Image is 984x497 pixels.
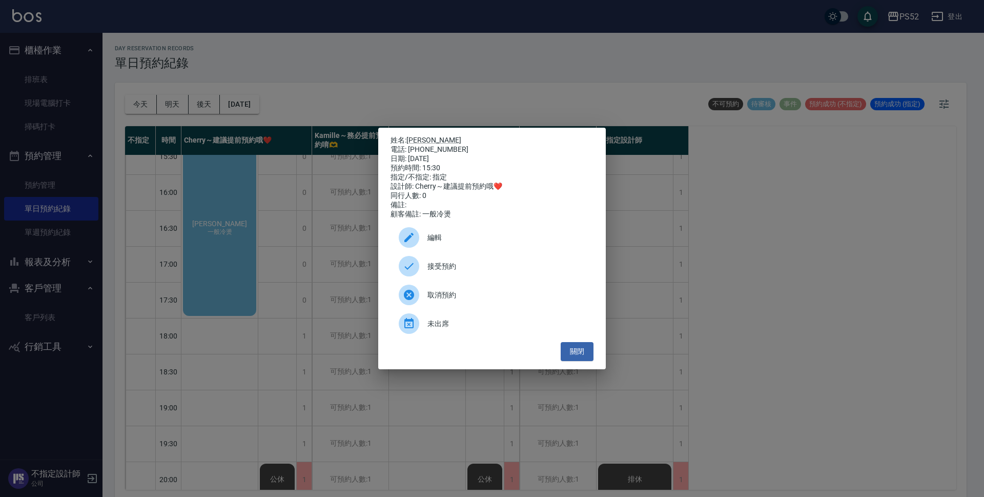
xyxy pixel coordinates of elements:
button: 關閉 [561,342,593,361]
div: 預約時間: 15:30 [391,164,593,173]
div: 取消預約 [391,281,593,309]
div: 日期: [DATE] [391,154,593,164]
div: 指定/不指定: 指定 [391,173,593,182]
span: 取消預約 [427,290,585,301]
span: 未出席 [427,319,585,329]
div: 編輯 [391,223,593,252]
p: 姓名: [391,136,593,145]
span: 編輯 [427,232,585,243]
div: 電話: [PHONE_NUMBER] [391,145,593,154]
div: 未出席 [391,309,593,338]
div: 同行人數: 0 [391,191,593,201]
div: 備註: [391,201,593,210]
div: 設計師: Cherry～建議提前預約哦❤️ [391,182,593,191]
a: [PERSON_NAME] [406,136,461,144]
div: 接受預約 [391,252,593,281]
span: 接受預約 [427,261,585,272]
div: 顧客備註: 一般冷燙 [391,210,593,219]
